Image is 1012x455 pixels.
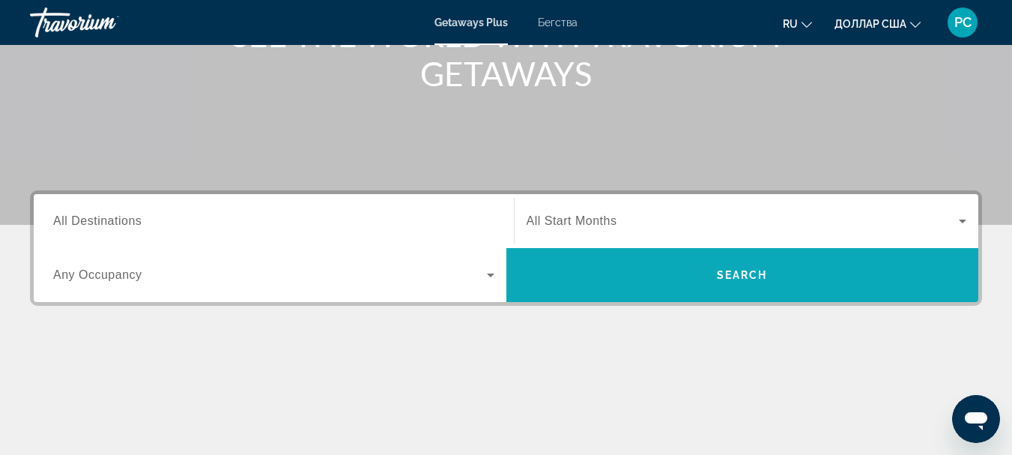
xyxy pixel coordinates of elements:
button: Поиск [506,248,979,302]
a: Травориум [30,3,180,42]
span: All Start Months [527,214,617,227]
span: Any Occupancy [53,268,142,281]
span: Search [717,269,768,281]
button: Изменить валюту [834,13,921,34]
div: Виджет поиска [34,194,978,302]
button: Изменить язык [783,13,812,34]
h1: SEE THE WORLD WITH TRAVORIUM GETAWAYS [225,15,787,93]
span: All Destinations [53,214,142,227]
iframe: Кнопка запуска окна обмена сообщениями [952,395,1000,443]
a: Getaways Plus [434,16,508,28]
font: доллар США [834,18,906,30]
button: Меню пользователя [943,7,982,38]
input: Выберите пункт назначения [53,213,494,231]
a: Бегства [538,16,578,28]
font: РС [954,14,972,30]
font: ru [783,18,798,30]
